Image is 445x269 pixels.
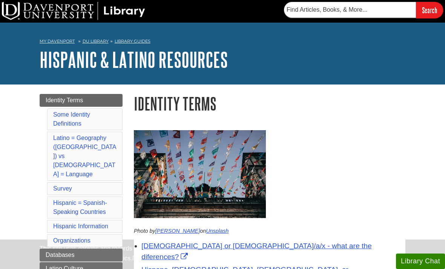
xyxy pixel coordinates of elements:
[83,38,109,44] a: DU Library
[155,228,200,234] a: [PERSON_NAME]
[284,2,443,18] form: Searches DU Library's articles, books, and more
[53,223,108,229] a: Hispanic Information
[53,111,90,127] a: Some Identity Definitions
[284,2,416,18] input: Find Articles, Books, & More...
[115,38,150,44] a: Library Guides
[416,2,443,18] input: Search
[396,254,445,269] button: Library Chat
[134,227,405,235] p: Photo by on
[134,94,405,113] h1: Identity Terms
[40,249,123,261] a: Databases
[53,200,107,215] a: Hispanic = Spanish-Speaking Countries
[40,94,123,107] a: Identity Terms
[46,97,83,103] span: Identity Terms
[53,185,72,192] a: Survey
[206,228,229,234] a: Unsplash
[53,135,116,177] a: Latino = Geography ([GEOGRAPHIC_DATA]) vs [DEMOGRAPHIC_DATA] = Language
[40,48,228,71] a: Hispanic & Latino Resources
[2,2,145,20] img: DU Library
[134,130,266,218] img: Dia de los Muertos Flags
[40,38,75,45] a: My Davenport
[53,237,91,244] a: Organizations
[141,242,372,261] a: Link opens in new window
[46,252,75,258] span: Databases
[40,36,405,48] nav: breadcrumb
